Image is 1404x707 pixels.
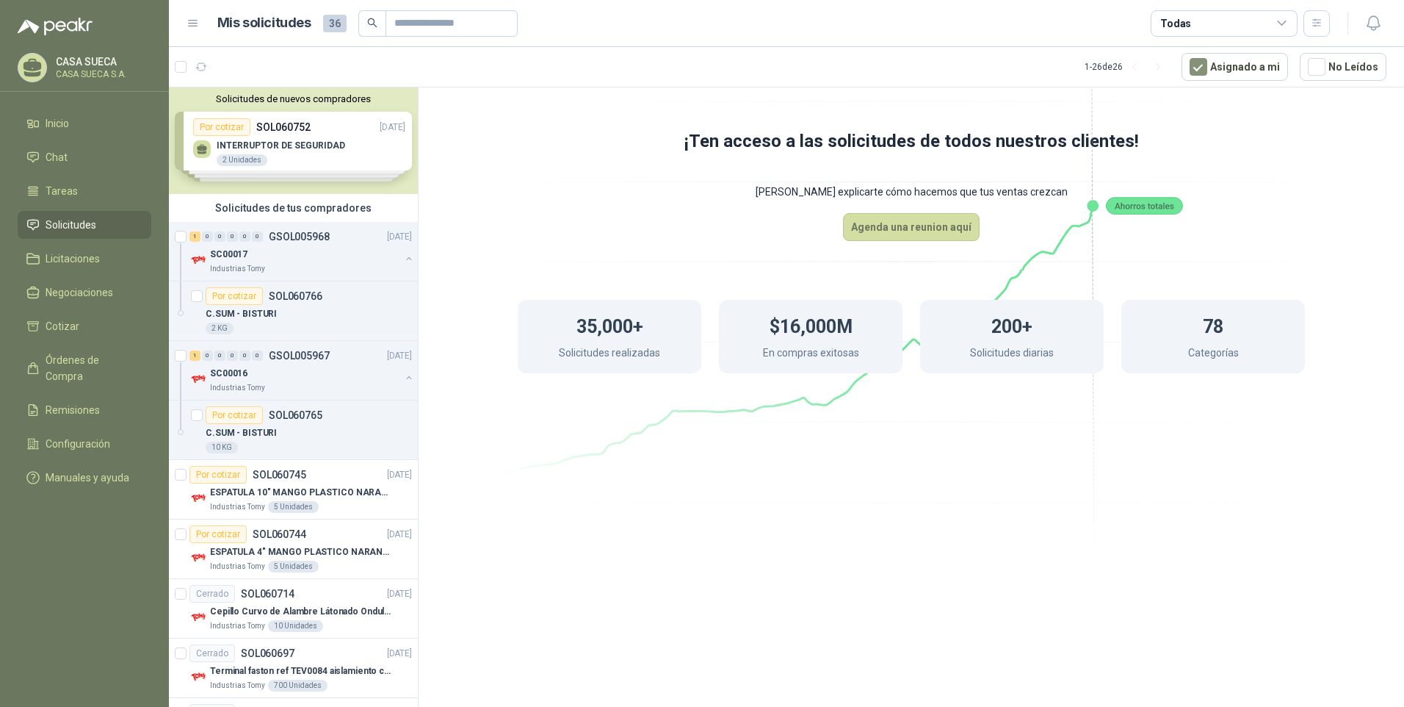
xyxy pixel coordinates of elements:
a: Manuales y ayuda [18,464,151,492]
div: Todas [1160,15,1191,32]
img: Company Logo [189,668,207,686]
a: Configuración [18,430,151,458]
p: Industrias Tomy [210,263,265,275]
a: Tareas [18,177,151,205]
div: 2 KG [206,323,234,334]
a: Órdenes de Compra [18,346,151,390]
p: Industrias Tomy [210,561,265,573]
div: 0 [214,351,225,361]
img: Company Logo [189,370,207,388]
h1: Mis solicitudes [217,12,311,34]
div: 700 Unidades [268,680,328,692]
p: Industrias Tomy [210,501,265,513]
div: 1 - 26 de 26 [1085,55,1170,79]
span: Tareas [46,183,78,199]
button: Asignado a mi [1182,53,1288,81]
div: 0 [202,351,213,361]
button: No Leídos [1300,53,1386,81]
h1: 78 [1203,309,1223,341]
span: Cotizar [46,318,79,334]
img: Company Logo [189,549,207,567]
div: 0 [252,351,263,361]
a: CerradoSOL060697[DATE] Company LogoTerminal faston ref TEV0084 aislamiento completoIndustrias Tom... [169,639,418,698]
a: Por cotizarSOL060765C.SUM - BISTURI10 KG [169,401,418,460]
p: Industrias Tomy [210,382,265,394]
p: CASA SUECA S.A. [56,70,148,79]
div: Por cotizar [189,466,247,484]
p: [DATE] [387,468,412,482]
a: Solicitudes [18,211,151,239]
p: SOL060744 [253,529,306,539]
p: C.SUM - BISTURI [206,426,277,440]
p: CASA SUECA [56,57,148,67]
p: SOL060766 [269,291,322,301]
img: Company Logo [189,609,207,626]
a: 1 0 0 0 0 0 GSOL005967[DATE] Company LogoSC00016Industrias Tomy [189,347,415,394]
p: SOL060697 [241,648,294,658]
div: Por cotizar [189,525,247,543]
div: 10 KG [206,442,238,453]
span: 36 [323,15,347,32]
div: 0 [239,351,250,361]
p: [DATE] [387,349,412,363]
div: Por cotizar [206,406,263,424]
img: Company Logo [189,489,207,507]
div: 1 [189,232,200,242]
span: Inicio [46,115,69,132]
a: Licitaciones [18,245,151,273]
a: Inicio [18,110,151,137]
p: Categorías [1188,345,1239,365]
div: Cerrado [189,585,235,603]
div: 5 Unidades [268,561,319,573]
span: Configuración [46,436,110,452]
p: En compras exitosas [763,345,859,365]
p: SOL060714 [241,589,294,599]
a: 1 0 0 0 0 0 GSOL005968[DATE] Company LogoSC00017Industrias Tomy [189,228,415,275]
div: 0 [227,351,238,361]
h1: $16,000M [770,309,853,341]
span: Órdenes de Compra [46,352,137,384]
span: Manuales y ayuda [46,470,129,486]
a: Por cotizarSOL060745[DATE] Company LogoESPATULA 10" MANGO PLASTICO NARANJA MARCA TRUPPERIndustria... [169,460,418,520]
p: Industrias Tomy [210,680,265,692]
p: Industrias Tomy [210,620,265,632]
a: Negociaciones [18,279,151,306]
div: 0 [214,232,225,242]
p: Solicitudes realizadas [559,345,660,365]
span: search [367,18,377,28]
div: Por cotizar [206,287,263,305]
span: Negociaciones [46,284,113,301]
span: Remisiones [46,402,100,418]
div: 0 [239,232,250,242]
p: Terminal faston ref TEV0084 aislamiento completo [210,664,393,678]
p: [DATE] [387,647,412,661]
span: Licitaciones [46,251,100,267]
button: Agenda una reunion aquí [843,213,980,241]
p: ESPATULA 10" MANGO PLASTICO NARANJA MARCA TRUPPER [210,486,393,500]
div: 1 [189,351,200,361]
p: ESPATULA 4" MANGO PLASTICO NARANJA MARCA TRUPPER [210,545,393,559]
a: Por cotizarSOL060744[DATE] Company LogoESPATULA 4" MANGO PLASTICO NARANJA MARCA TRUPPERIndustrias... [169,520,418,579]
p: [DATE] [387,587,412,601]
p: Cepillo Curvo de Alambre Látonado Ondulado con Mango Truper [210,605,393,619]
p: Solicitudes diarias [970,345,1054,365]
p: SC00016 [210,367,247,381]
p: C.SUM - BISTURI [206,307,277,321]
a: Chat [18,143,151,171]
span: Solicitudes [46,217,96,233]
p: SOL060765 [269,410,322,420]
h1: ¡Ten acceso a las solicitudes de todos nuestros clientes! [459,128,1364,156]
img: Company Logo [189,251,207,269]
div: Solicitudes de nuevos compradoresPor cotizarSOL060752[DATE] INTERRUPTOR DE SEGURIDAD2 UnidadesPor... [169,87,418,194]
a: CerradoSOL060714[DATE] Company LogoCepillo Curvo de Alambre Látonado Ondulado con Mango TruperInd... [169,579,418,639]
p: [DATE] [387,528,412,542]
div: 5 Unidades [268,501,319,513]
p: GSOL005967 [269,351,330,361]
div: 10 Unidades [268,620,323,632]
span: Chat [46,149,68,165]
button: Solicitudes de nuevos compradores [175,93,412,104]
a: Remisiones [18,396,151,424]
a: Por cotizarSOL060766C.SUM - BISTURI2 KG [169,281,418,341]
h1: 200+ [991,309,1032,341]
